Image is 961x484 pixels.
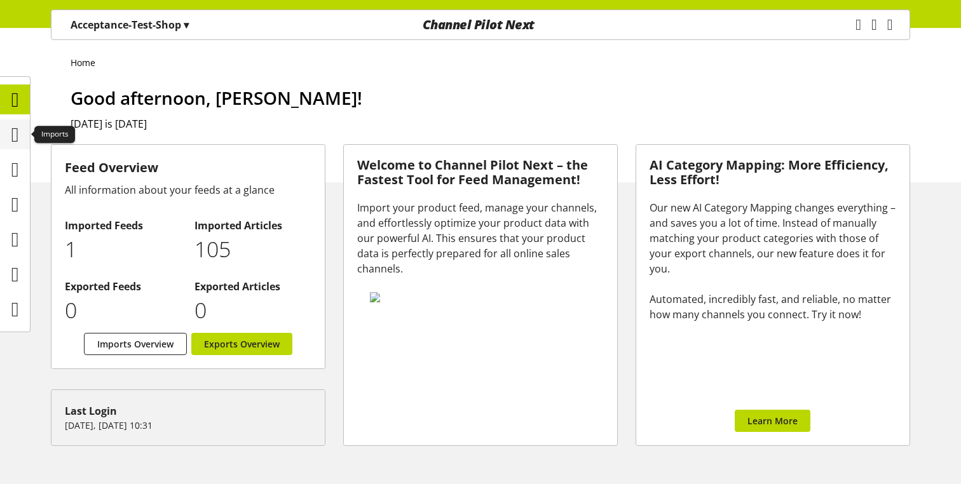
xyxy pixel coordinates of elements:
h2: Imported Feeds [65,218,181,233]
img: 78e1b9dcff1e8392d83655fcfc870417.svg [370,292,588,302]
h2: [DATE] is [DATE] [71,116,910,131]
p: Acceptance-Test-Shop [71,17,189,32]
h3: Welcome to Channel Pilot Next – the Fastest Tool for Feed Management! [357,158,604,187]
h2: Exported Feeds [65,279,181,294]
p: [DATE], [DATE] 10:31 [65,419,311,432]
p: 0 [194,294,311,326]
h3: AI Category Mapping: More Efficiency, Less Effort! [650,158,896,187]
p: 0 [65,294,181,326]
span: Imports Overview [97,337,174,351]
nav: main navigation [51,10,910,40]
div: All information about your feeds at a glance [65,182,311,198]
h3: Feed Overview [65,158,311,177]
div: Import your product feed, manage your channels, and effortlessly optimize your product data with ... [357,200,604,276]
span: Learn More [747,414,798,427]
div: Last Login [65,403,311,419]
span: Exports Overview [204,337,280,351]
a: Imports Overview [84,333,187,355]
h2: Imported Articles [194,218,311,233]
span: ▾ [184,18,189,32]
a: Learn More [735,410,810,432]
p: 105 [194,233,311,266]
div: Imports [34,126,75,144]
a: Exports Overview [191,333,292,355]
h2: Exported Articles [194,279,311,294]
div: Our new AI Category Mapping changes everything – and saves you a lot of time. Instead of manually... [650,200,896,322]
span: Good afternoon, [PERSON_NAME]! [71,86,362,110]
p: 1 [65,233,181,266]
